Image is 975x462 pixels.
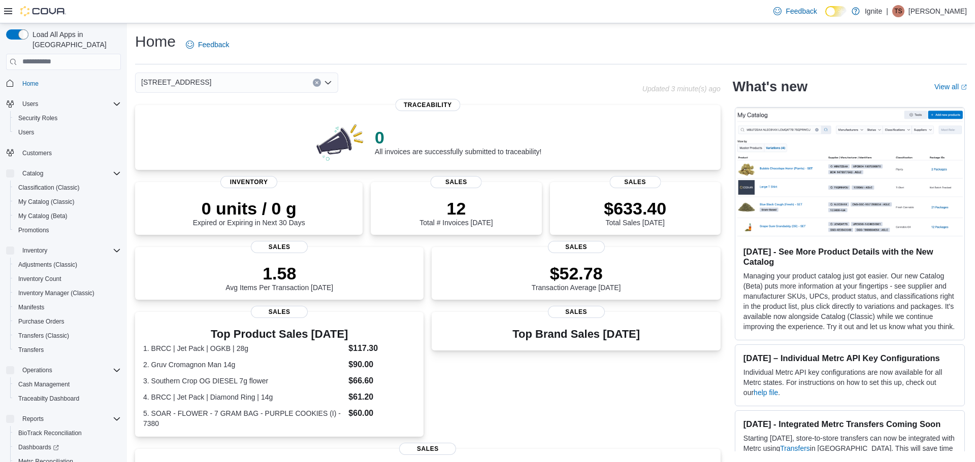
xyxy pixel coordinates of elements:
[780,444,810,452] a: Transfers
[18,77,121,90] span: Home
[512,328,640,340] h3: Top Brand Sales [DATE]
[769,1,821,21] a: Feedback
[14,393,121,405] span: Traceabilty Dashboard
[375,127,541,148] p: 0
[14,182,121,194] span: Classification (Classic)
[18,184,80,192] span: Classification (Classic)
[786,6,817,16] span: Feedback
[14,393,83,405] a: Traceabilty Dashboard
[18,380,70,388] span: Cash Management
[10,223,125,237] button: Promotions
[14,427,121,439] span: BioTrack Reconciliation
[743,246,956,267] h3: [DATE] - See More Product Details with the New Catalog
[2,76,125,91] button: Home
[865,5,882,17] p: Ignite
[18,114,57,122] span: Security Roles
[14,224,121,236] span: Promotions
[10,258,125,272] button: Adjustments (Classic)
[743,271,956,332] p: Managing your product catalog just got easier. Our new Catalog (Beta) puts more information at yo...
[396,99,460,111] span: Traceability
[348,375,415,387] dd: $66.60
[143,328,415,340] h3: Top Product Sales [DATE]
[14,315,121,328] span: Purchase Orders
[28,29,121,50] span: Load All Apps in [GEOGRAPHIC_DATA]
[14,301,121,313] span: Manifests
[14,196,79,208] a: My Catalog (Classic)
[10,300,125,314] button: Manifests
[18,364,56,376] button: Operations
[14,224,53,236] a: Promotions
[2,412,125,426] button: Reports
[18,261,77,269] span: Adjustments (Classic)
[18,275,61,283] span: Inventory Count
[10,209,125,223] button: My Catalog (Beta)
[14,126,38,138] a: Users
[14,273,66,285] a: Inventory Count
[135,31,176,52] h1: Home
[143,392,344,402] dt: 4. BRCC | Jet Pack | Diamond Ring | 14g
[14,330,73,342] a: Transfers (Classic)
[324,79,332,87] button: Open list of options
[14,378,121,390] span: Cash Management
[14,182,84,194] a: Classification (Classic)
[14,196,121,208] span: My Catalog (Classic)
[22,149,52,157] span: Customers
[182,34,233,55] a: Feedback
[18,98,121,110] span: Users
[743,353,956,363] h3: [DATE] – Individual Metrc API Key Configurations
[22,169,43,177] span: Catalog
[143,408,344,429] dt: 5. SOAR - FLOWER - 7 GRAM BAG - PURPLE COOKIES (I) - 7380
[18,289,94,297] span: Inventory Manager (Classic)
[22,80,39,88] span: Home
[14,441,63,453] a: Dashboards
[193,198,305,219] p: 0 units / 0 g
[14,344,121,356] span: Transfers
[348,391,415,403] dd: $61.20
[143,343,344,353] dt: 1. BRCC | Jet Pack | OGKB | 28g
[14,126,121,138] span: Users
[399,443,456,455] span: Sales
[18,317,64,326] span: Purchase Orders
[10,286,125,300] button: Inventory Manager (Classic)
[225,263,333,283] p: 1.58
[22,366,52,374] span: Operations
[886,5,888,17] p: |
[10,181,125,195] button: Classification (Classic)
[18,303,44,311] span: Manifests
[251,306,308,318] span: Sales
[609,176,661,188] span: Sales
[14,427,86,439] a: BioTrack Reconciliation
[220,176,277,188] span: Inventory
[10,111,125,125] button: Security Roles
[375,127,541,156] div: All invoices are successfully submitted to traceability!
[10,314,125,329] button: Purchase Orders
[10,195,125,209] button: My Catalog (Classic)
[743,419,956,429] h3: [DATE] - Integrated Metrc Transfers Coming Soon
[733,79,807,95] h2: What's new
[18,244,51,257] button: Inventory
[348,359,415,371] dd: $90.00
[314,121,367,162] img: 0
[18,429,82,437] span: BioTrack Reconciliation
[193,198,305,227] div: Expired or Expiring in Next 30 Days
[10,125,125,139] button: Users
[18,413,121,425] span: Reports
[10,440,125,454] a: Dashboards
[20,6,66,16] img: Cova
[894,5,902,17] span: TS
[14,210,121,222] span: My Catalog (Beta)
[14,378,74,390] a: Cash Management
[431,176,482,188] span: Sales
[892,5,904,17] div: Tristen Scarbrough
[18,346,44,354] span: Transfers
[18,212,68,220] span: My Catalog (Beta)
[14,259,81,271] a: Adjustments (Classic)
[14,112,61,124] a: Security Roles
[18,78,43,90] a: Home
[14,259,121,271] span: Adjustments (Classic)
[18,147,56,159] a: Customers
[419,198,493,227] div: Total # Invoices [DATE]
[548,241,605,253] span: Sales
[754,388,778,397] a: help file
